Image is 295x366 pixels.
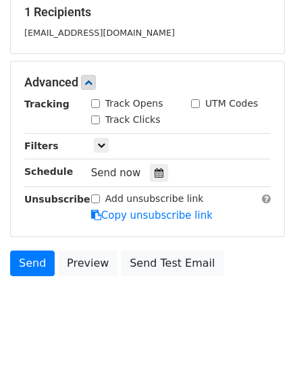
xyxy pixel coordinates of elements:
a: Copy unsubscribe link [91,209,213,221]
label: UTM Codes [205,97,258,111]
a: Preview [58,251,117,276]
label: Add unsubscribe link [105,192,204,206]
h5: 1 Recipients [24,5,271,20]
strong: Filters [24,140,59,151]
iframe: Chat Widget [227,301,295,366]
strong: Tracking [24,99,70,109]
span: Send now [91,167,141,179]
label: Track Opens [105,97,163,111]
div: Widget de chat [227,301,295,366]
a: Send Test Email [121,251,223,276]
h5: Advanced [24,75,271,90]
a: Send [10,251,55,276]
small: [EMAIL_ADDRESS][DOMAIN_NAME] [24,28,175,38]
strong: Schedule [24,166,73,177]
strong: Unsubscribe [24,194,90,205]
label: Track Clicks [105,113,161,127]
